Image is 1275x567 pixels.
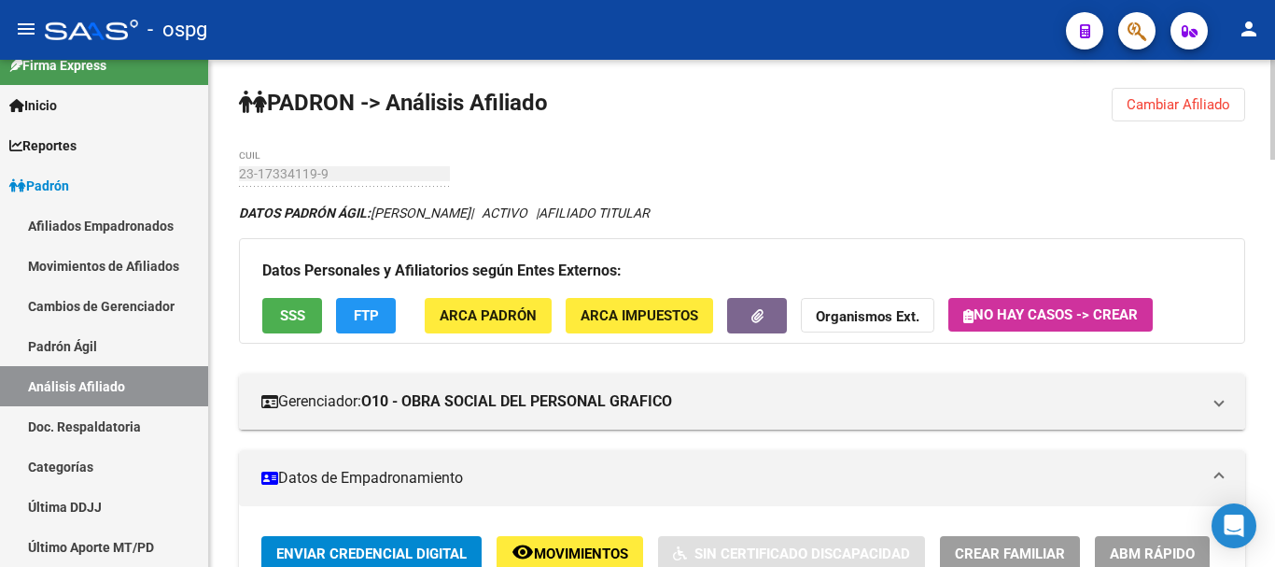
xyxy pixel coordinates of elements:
strong: DATOS PADRÓN ÁGIL: [239,206,371,220]
mat-icon: menu [15,18,37,40]
button: ARCA Padrón [425,298,552,333]
button: Cambiar Afiliado [1112,88,1245,121]
mat-expansion-panel-header: Datos de Empadronamiento [239,450,1245,506]
span: Sin Certificado Discapacidad [694,546,910,562]
span: FTP [354,308,379,325]
button: FTP [336,298,396,333]
span: - ospg [147,9,207,50]
span: Padrón [9,176,69,196]
span: ARCA Padrón [440,308,537,325]
button: No hay casos -> Crear [948,298,1153,332]
span: Inicio [9,95,57,116]
button: Organismos Ext. [801,298,934,333]
span: No hay casos -> Crear [963,306,1138,323]
span: Reportes [9,135,77,156]
div: Open Intercom Messenger [1212,503,1256,548]
strong: PADRON -> Análisis Afiliado [239,90,548,116]
span: Crear Familiar [955,546,1065,562]
mat-icon: person [1238,18,1260,40]
i: | ACTIVO | [239,206,650,220]
mat-icon: remove_red_eye [511,541,534,563]
mat-panel-title: Datos de Empadronamiento [261,468,1200,489]
span: ARCA Impuestos [581,308,698,325]
button: SSS [262,298,322,333]
span: Firma Express [9,55,106,76]
span: AFILIADO TITULAR [539,206,650,220]
mat-panel-title: Gerenciador: [261,391,1200,412]
span: ABM Rápido [1110,546,1195,562]
span: [PERSON_NAME] [239,206,470,220]
mat-expansion-panel-header: Gerenciador:O10 - OBRA SOCIAL DEL PERSONAL GRAFICO [239,374,1245,430]
span: Cambiar Afiliado [1127,96,1230,113]
button: ARCA Impuestos [566,298,713,333]
h3: Datos Personales y Afiliatorios según Entes Externos: [262,258,1222,284]
span: Movimientos [534,546,628,562]
span: Enviar Credencial Digital [276,546,467,562]
strong: Organismos Ext. [816,309,919,326]
strong: O10 - OBRA SOCIAL DEL PERSONAL GRAFICO [361,391,672,412]
span: SSS [280,308,305,325]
